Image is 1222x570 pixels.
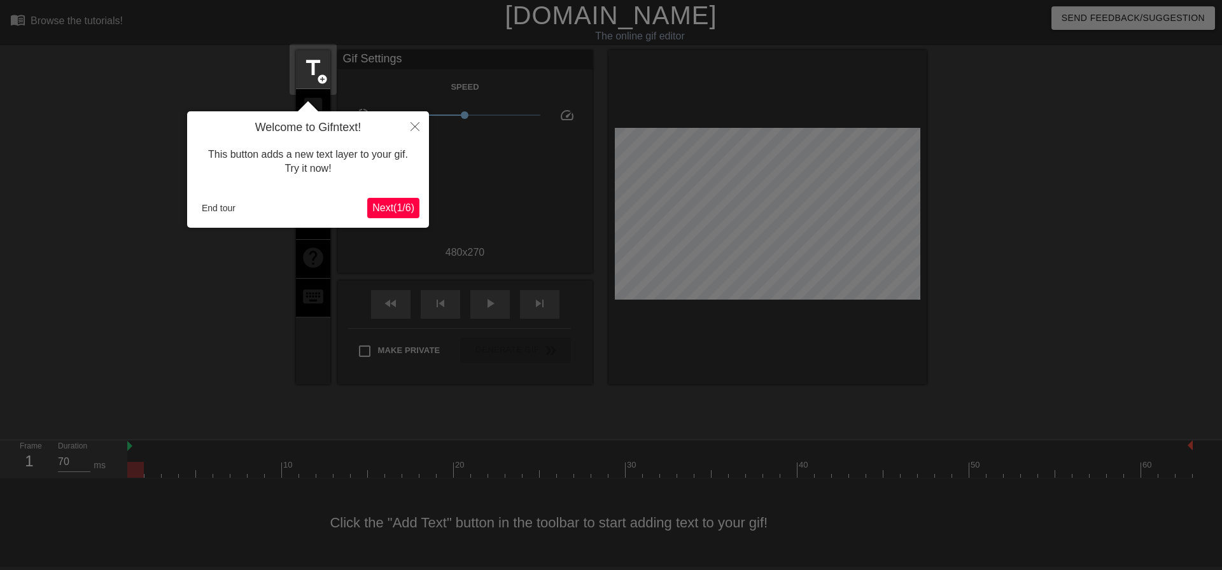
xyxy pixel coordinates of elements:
button: Next [367,198,419,218]
span: Next ( 1 / 6 ) [372,202,414,213]
div: This button adds a new text layer to your gif. Try it now! [197,135,419,189]
button: End tour [197,198,241,218]
button: Close [401,111,429,141]
h4: Welcome to Gifntext! [197,121,419,135]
